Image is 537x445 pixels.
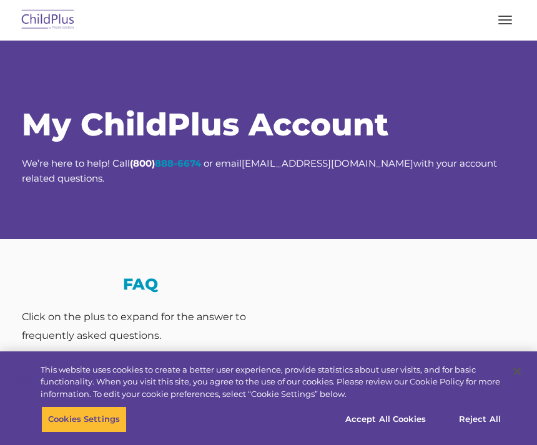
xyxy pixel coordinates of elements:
button: Accept All Cookies [338,406,433,433]
div: This website uses cookies to create a better user experience, provide statistics about user visit... [41,364,500,401]
span: We’re here to help! Call or email with your account related questions. [22,157,497,184]
span: My ChildPlus Account [22,105,388,144]
img: ChildPlus by Procare Solutions [19,6,77,35]
button: Cookies Settings [41,406,127,433]
a: [EMAIL_ADDRESS][DOMAIN_NAME] [242,157,413,169]
strong: ( [130,157,133,169]
h3: FAQ [22,276,259,292]
a: 888-6674 [155,157,201,169]
button: Reject All [441,406,519,433]
button: Close [503,358,531,385]
strong: 800) [133,157,204,169]
div: Click on the plus to expand for the answer to frequently asked questions. [22,308,259,345]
